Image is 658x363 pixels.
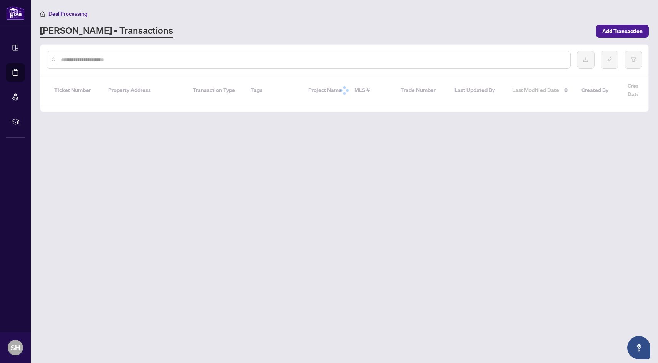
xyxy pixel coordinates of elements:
[601,51,618,69] button: edit
[11,342,20,353] span: SH
[577,51,595,69] button: download
[602,25,643,37] span: Add Transaction
[40,11,45,17] span: home
[6,6,25,20] img: logo
[627,336,650,359] button: Open asap
[625,51,642,69] button: filter
[48,10,87,17] span: Deal Processing
[40,24,173,38] a: [PERSON_NAME] - Transactions
[596,25,649,38] button: Add Transaction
